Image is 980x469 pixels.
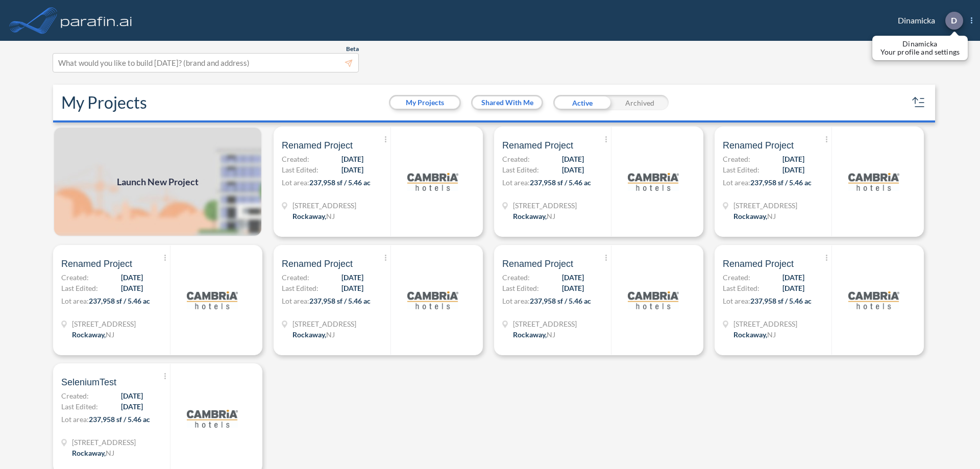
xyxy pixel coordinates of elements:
span: [DATE] [782,272,804,283]
p: D [951,16,957,25]
span: Created: [502,272,530,283]
span: SeleniumTest [61,376,116,388]
span: NJ [547,330,555,339]
div: Rockaway, NJ [292,211,335,221]
img: add [53,127,262,237]
span: NJ [547,212,555,220]
button: Shared With Me [473,96,542,109]
span: 237,958 sf / 5.46 ac [530,297,591,305]
span: [DATE] [121,272,143,283]
span: Last Edited: [723,283,759,293]
span: 237,958 sf / 5.46 ac [309,178,371,187]
a: Launch New Project [53,127,262,237]
span: NJ [326,330,335,339]
span: Launch New Project [117,175,199,189]
div: Rockaway, NJ [513,211,555,221]
span: Last Edited: [61,401,98,412]
span: 237,958 sf / 5.46 ac [750,178,812,187]
span: Renamed Project [61,258,132,270]
span: Beta [346,45,359,53]
span: [DATE] [782,164,804,175]
div: Active [553,95,611,110]
span: Lot area: [282,178,309,187]
span: NJ [106,449,114,457]
span: Created: [61,390,89,401]
button: My Projects [390,96,459,109]
span: [DATE] [562,154,584,164]
span: Lot area: [723,178,750,187]
span: Rockaway , [513,212,547,220]
div: Rockaway, NJ [733,329,776,340]
span: Renamed Project [723,139,794,152]
span: Created: [723,154,750,164]
span: Lot area: [61,297,89,305]
span: [DATE] [562,164,584,175]
span: [DATE] [121,283,143,293]
span: 321 Mt Hope Ave [513,200,577,211]
img: logo [848,275,899,326]
img: logo [848,156,899,207]
img: logo [187,275,238,326]
span: [DATE] [341,272,363,283]
span: 321 Mt Hope Ave [513,318,577,329]
div: Rockaway, NJ [72,329,114,340]
span: NJ [767,330,776,339]
span: Rockaway , [72,449,106,457]
div: Rockaway, NJ [292,329,335,340]
span: 237,958 sf / 5.46 ac [750,297,812,305]
span: 321 Mt Hope Ave [733,318,797,329]
span: 237,958 sf / 5.46 ac [530,178,591,187]
span: [DATE] [341,154,363,164]
span: Created: [282,154,309,164]
button: sort [911,94,927,111]
span: Renamed Project [502,139,573,152]
span: 321 Mt Hope Ave [292,318,356,329]
span: Renamed Project [282,258,353,270]
span: Last Edited: [723,164,759,175]
span: Renamed Project [723,258,794,270]
img: logo [59,10,134,31]
span: NJ [326,212,335,220]
span: Last Edited: [502,164,539,175]
span: NJ [767,212,776,220]
div: Rockaway, NJ [513,329,555,340]
img: logo [407,156,458,207]
span: Renamed Project [502,258,573,270]
span: Lot area: [61,415,89,424]
span: 321 Mt Hope Ave [72,437,136,448]
span: [DATE] [562,272,584,283]
span: 237,958 sf / 5.46 ac [89,297,150,305]
span: Rockaway , [72,330,106,339]
h2: My Projects [61,93,147,112]
span: [DATE] [341,164,363,175]
span: [DATE] [121,401,143,412]
span: Lot area: [502,297,530,305]
span: [DATE] [562,283,584,293]
span: Lot area: [723,297,750,305]
span: Created: [502,154,530,164]
img: logo [407,275,458,326]
div: Rockaway, NJ [72,448,114,458]
span: Rockaway , [733,212,767,220]
span: [DATE] [121,390,143,401]
span: Rockaway , [513,330,547,339]
span: Last Edited: [61,283,98,293]
span: Lot area: [282,297,309,305]
span: Last Edited: [282,164,318,175]
span: 321 Mt Hope Ave [733,200,797,211]
span: Rockaway , [292,330,326,339]
span: [DATE] [782,283,804,293]
span: [DATE] [782,154,804,164]
span: Last Edited: [282,283,318,293]
span: Rockaway , [292,212,326,220]
span: 321 Mt Hope Ave [72,318,136,329]
p: Your profile and settings [880,48,960,56]
span: Rockaway , [733,330,767,339]
span: 237,958 sf / 5.46 ac [89,415,150,424]
span: 237,958 sf / 5.46 ac [309,297,371,305]
span: NJ [106,330,114,339]
span: [DATE] [341,283,363,293]
span: Lot area: [502,178,530,187]
p: Dinamicka [880,40,960,48]
span: Renamed Project [282,139,353,152]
